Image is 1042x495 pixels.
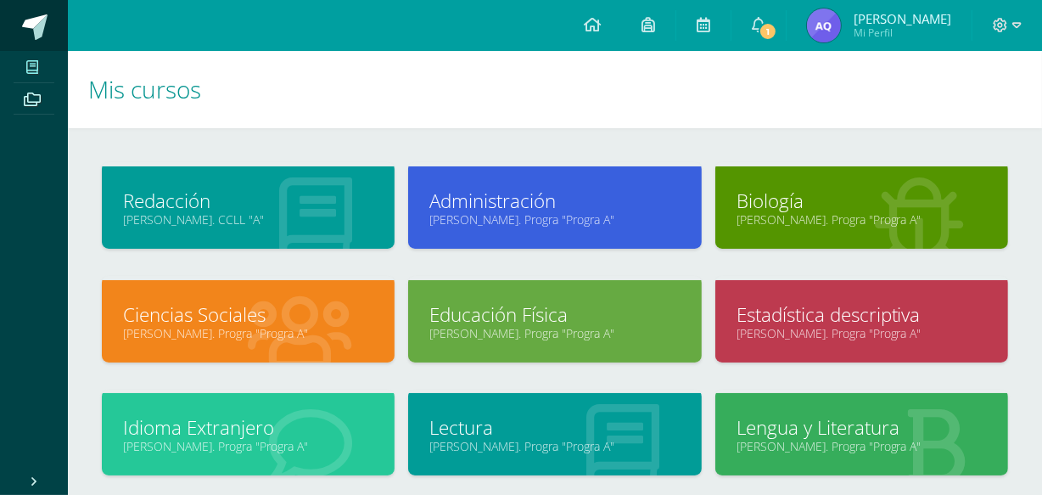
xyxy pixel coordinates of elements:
a: [PERSON_NAME]. Progra "Progra A" [737,211,987,228]
a: Administración [429,188,680,214]
a: [PERSON_NAME]. Progra "Progra A" [429,211,680,228]
span: 1 [759,22,777,41]
a: Idioma Extranjero [123,414,373,441]
a: [PERSON_NAME]. Progra "Progra A" [737,438,987,454]
a: Estadística descriptiva [737,301,987,328]
span: Mi Perfil [854,25,951,40]
a: [PERSON_NAME]. Progra "Progra A" [429,438,680,454]
a: [PERSON_NAME]. Progra "Progra A" [737,325,987,341]
a: Redacción [123,188,373,214]
a: [PERSON_NAME]. Progra "Progra A" [123,438,373,454]
a: [PERSON_NAME]. CCLL "A" [123,211,373,228]
span: Mis cursos [88,73,201,105]
a: Biología [737,188,987,214]
a: Ciencias Sociales [123,301,373,328]
img: da12b5e6dd27892c61b2e9bff2597760.png [807,8,841,42]
a: Lectura [429,414,680,441]
a: Lengua y Literatura [737,414,987,441]
a: [PERSON_NAME]. Progra "Progra A" [429,325,680,341]
span: [PERSON_NAME] [854,10,951,27]
a: Educación Física [429,301,680,328]
a: [PERSON_NAME]. Progra "Progra A" [123,325,373,341]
